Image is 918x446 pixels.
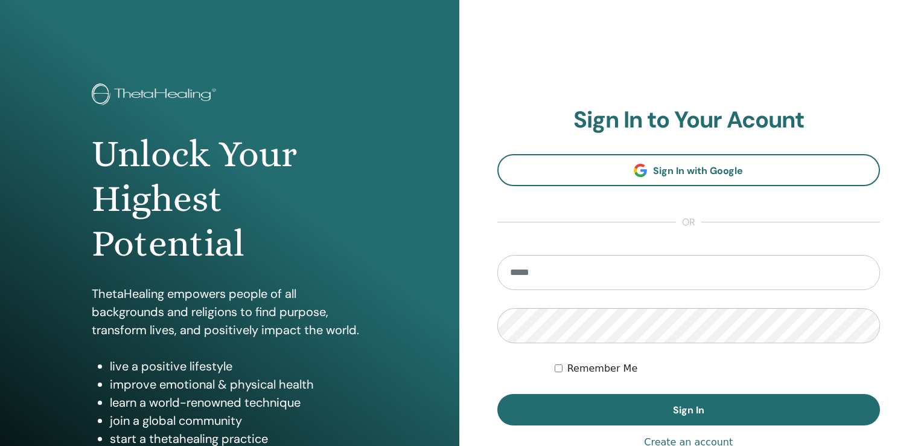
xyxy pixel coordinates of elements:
[497,394,881,425] button: Sign In
[110,375,368,393] li: improve emotional & physical health
[676,215,701,230] span: or
[110,357,368,375] li: live a positive lifestyle
[653,164,743,177] span: Sign In with Google
[92,132,368,267] h1: Unlock Your Highest Potential
[497,154,881,186] a: Sign In with Google
[673,404,704,416] span: Sign In
[567,361,638,376] label: Remember Me
[555,361,880,376] div: Keep me authenticated indefinitely or until I manually logout
[110,412,368,430] li: join a global community
[497,106,881,134] h2: Sign In to Your Acount
[110,393,368,412] li: learn a world-renowned technique
[92,285,368,339] p: ThetaHealing empowers people of all backgrounds and religions to find purpose, transform lives, a...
